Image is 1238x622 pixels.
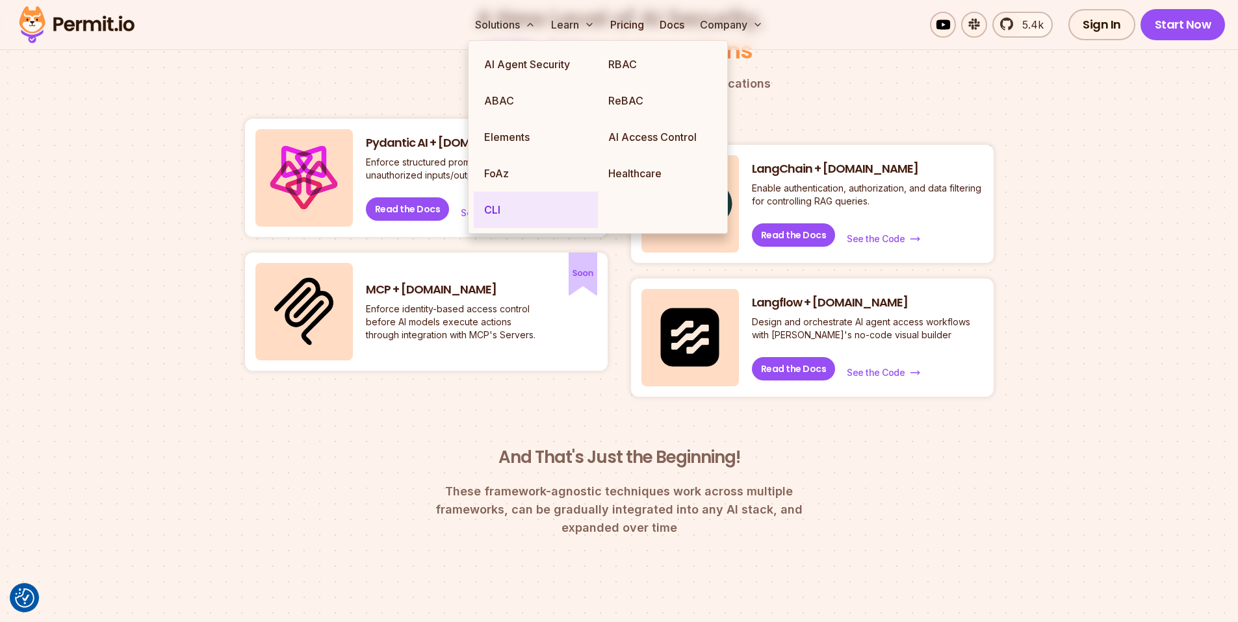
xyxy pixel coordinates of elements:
a: ABAC [474,82,598,119]
a: 5.4k [992,12,1053,38]
a: AI Agent Security [474,46,598,82]
h3: Langflow + [DOMAIN_NAME] [752,295,983,311]
a: Start Now [1141,9,1226,40]
p: Enable authentication, authorization, and data filtering for controlling RAG queries. [752,182,983,208]
button: Consent Preferences [15,588,34,608]
a: Docs [654,12,690,38]
p: Design and orchestrate AI agent access workflows with [PERSON_NAME]'s no-code visual builder [752,316,983,342]
a: Elements [474,119,598,155]
img: Permit logo [13,3,140,47]
h3: MCP + [DOMAIN_NAME] [366,282,541,298]
a: Healthcare [598,155,722,192]
h3: Pydantic AI + [DOMAIN_NAME] [366,135,597,151]
span: 5.4k [1014,17,1044,32]
a: Sign In [1068,9,1135,40]
a: Read the Docs [752,357,836,380]
p: Enforce identity-based access control before AI models execute actions through integration with M... [366,303,541,342]
button: Company [695,12,768,38]
img: Revisit consent button [15,588,34,608]
span: See the Code [461,206,519,219]
a: Read the Docs [752,223,836,247]
a: See the Code [845,231,922,247]
a: FoAz [474,155,598,192]
span: See the Code [847,366,905,379]
p: The First Step Toward Secure AI-Driven Applications [245,75,994,93]
p: Enforce structured prompt validation and prevent unauthorized inputs/outputs. [366,156,597,182]
button: Solutions [470,12,541,38]
button: Learn [546,12,600,38]
a: RBAC [598,46,722,82]
a: AI Access Control [598,119,722,155]
a: See the Code [459,205,535,221]
a: ReBAC [598,82,722,119]
a: Read the Docs [366,197,450,221]
p: These framework-agnostic techniques work across multiple frameworks, can be gradually integrated ... [411,482,827,537]
h3: And That's Just the Beginning! [411,446,827,469]
h3: LangChain + [DOMAIN_NAME] [752,161,983,177]
span: See the Code [847,232,905,245]
a: CLI [474,192,598,228]
a: See the Code [845,365,922,380]
a: Pricing [605,12,649,38]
